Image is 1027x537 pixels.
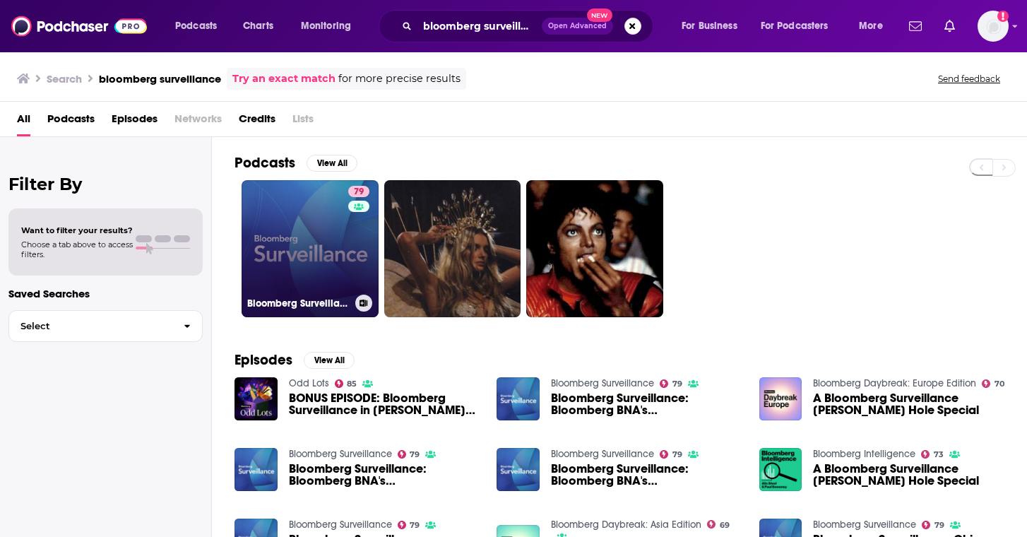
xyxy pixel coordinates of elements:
[234,15,282,37] a: Charts
[175,16,217,36] span: Podcasts
[934,522,944,529] span: 79
[939,14,961,38] a: Show notifications dropdown
[292,107,314,136] span: Lists
[235,351,355,369] a: EpisodesView All
[47,107,95,136] a: Podcasts
[47,72,82,85] h3: Search
[289,463,480,487] a: Bloomberg Surveillance: Bloomberg BNA's Aaron Lorenzo On Taxes
[813,392,1004,416] a: A Bloomberg Surveillance Jackson Hole Special
[759,377,802,420] img: A Bloomberg Surveillance Jackson Hole Special
[17,107,30,136] a: All
[978,11,1009,42] button: Show profile menu
[903,14,927,38] a: Show notifications dropdown
[813,377,976,389] a: Bloomberg Daybreak: Europe Edition
[921,450,944,459] a: 73
[813,463,1004,487] a: A Bloomberg Surveillance Jackson Hole Special
[672,452,682,458] span: 79
[934,73,1004,85] button: Send feedback
[347,381,357,387] span: 85
[99,72,221,85] h3: bloomberg surveillance
[497,377,540,420] img: Bloomberg Surveillance: Bloomberg BNA's Nancy Ognanovich
[995,381,1004,387] span: 70
[859,16,883,36] span: More
[239,107,275,136] a: Credits
[21,225,133,235] span: Want to filter your results?
[707,520,730,529] a: 69
[232,71,336,87] a: Try an exact match
[301,16,351,36] span: Monitoring
[291,15,369,37] button: open menu
[235,351,292,369] h2: Episodes
[587,8,612,22] span: New
[978,11,1009,42] span: Logged in as HughE
[307,155,357,172] button: View All
[235,154,357,172] a: PodcastsView All
[682,16,737,36] span: For Business
[660,450,682,459] a: 79
[934,452,944,458] span: 73
[338,71,461,87] span: for more precise results
[720,522,730,529] span: 69
[978,11,1009,42] img: User Profile
[759,448,802,491] img: A Bloomberg Surveillance Jackson Hole Special
[542,18,613,35] button: Open AdvancedNew
[235,154,295,172] h2: Podcasts
[410,452,420,458] span: 79
[672,381,682,387] span: 79
[21,240,133,259] span: Choose a tab above to access filters.
[551,448,654,460] a: Bloomberg Surveillance
[242,180,379,317] a: 79Bloomberg Surveillance
[8,174,203,194] h2: Filter By
[497,448,540,491] img: Bloomberg Surveillance: Bloomberg BNA's Tim McElgunn On Cable
[997,11,1009,22] svg: Add a profile image
[247,297,350,309] h3: Bloomberg Surveillance
[813,519,916,531] a: Bloomberg Surveillance
[551,392,742,416] span: Bloomberg Surveillance: Bloomberg BNA's [PERSON_NAME]
[417,15,542,37] input: Search podcasts, credits, & more...
[289,463,480,487] span: Bloomberg Surveillance: Bloomberg BNA's [PERSON_NAME] On Taxes
[551,392,742,416] a: Bloomberg Surveillance: Bloomberg BNA's Nancy Ognanovich
[289,392,480,416] span: BONUS EPISODE: Bloomberg Surveillance in [PERSON_NAME][GEOGRAPHIC_DATA]
[335,379,357,388] a: 85
[243,16,273,36] span: Charts
[551,463,742,487] span: Bloomberg Surveillance: Bloomberg BNA's [PERSON_NAME] On Cable
[289,377,329,389] a: Odd Lots
[112,107,158,136] a: Episodes
[548,23,607,30] span: Open Advanced
[354,185,364,199] span: 79
[235,377,278,420] img: BONUS EPISODE: Bloomberg Surveillance in Jackson Hole
[9,321,172,331] span: Select
[813,448,915,460] a: Bloomberg Intelligence
[410,522,420,529] span: 79
[551,377,654,389] a: Bloomberg Surveillance
[813,392,1004,416] span: A Bloomberg Surveillance [PERSON_NAME] Hole Special
[348,186,369,197] a: 79
[165,15,235,37] button: open menu
[289,392,480,416] a: BONUS EPISODE: Bloomberg Surveillance in Jackson Hole
[304,352,355,369] button: View All
[174,107,222,136] span: Networks
[752,15,849,37] button: open menu
[8,287,203,300] p: Saved Searches
[922,521,944,529] a: 79
[551,463,742,487] a: Bloomberg Surveillance: Bloomberg BNA's Tim McElgunn On Cable
[289,448,392,460] a: Bloomberg Surveillance
[398,450,420,459] a: 79
[235,448,278,491] img: Bloomberg Surveillance: Bloomberg BNA's Aaron Lorenzo On Taxes
[672,15,755,37] button: open menu
[11,13,147,40] a: Podchaser - Follow, Share and Rate Podcasts
[761,16,829,36] span: For Podcasters
[849,15,901,37] button: open menu
[392,10,667,42] div: Search podcasts, credits, & more...
[398,521,420,529] a: 79
[813,463,1004,487] span: A Bloomberg Surveillance [PERSON_NAME] Hole Special
[551,519,701,531] a: Bloomberg Daybreak: Asia Edition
